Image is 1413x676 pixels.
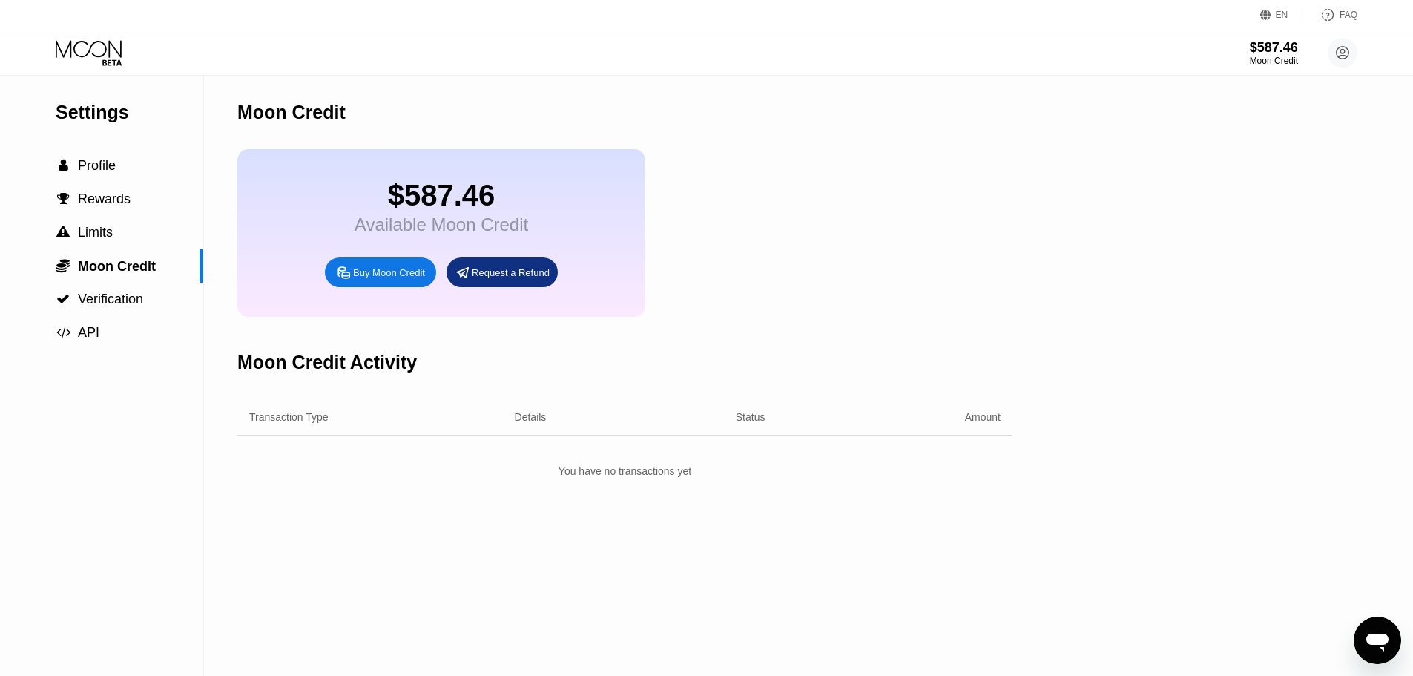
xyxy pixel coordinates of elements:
span: Verification [78,292,143,306]
div: Settings [56,102,203,123]
div: Moon Credit Activity [237,352,417,373]
div: FAQ [1340,10,1357,20]
div: Status [736,411,765,423]
div: Moon Credit [237,102,346,123]
span: Profile [78,158,116,173]
div: Request a Refund [447,257,558,287]
div: Available Moon Credit [355,214,528,235]
div: Buy Moon Credit [353,266,425,279]
div: Request a Refund [472,266,550,279]
span:  [56,226,70,239]
span: Moon Credit [78,259,156,274]
div: Transaction Type [249,411,329,423]
div: Amount [965,411,1001,423]
div:  [56,159,70,172]
div:  [56,192,70,206]
div: FAQ [1305,7,1357,22]
span:  [57,192,70,206]
div: Details [515,411,547,423]
span:  [56,326,70,339]
span:  [56,258,70,273]
div: EN [1260,7,1305,22]
iframe: Button to launch messaging window [1354,617,1401,664]
span:  [56,292,70,306]
span:  [59,159,68,172]
div: $587.46 [355,179,528,212]
div: EN [1276,10,1288,20]
div: $587.46Moon Credit [1250,40,1298,66]
span: Limits [78,225,113,240]
div: $587.46 [1250,40,1298,56]
span: Rewards [78,191,131,206]
span: API [78,325,99,340]
div: Buy Moon Credit [325,257,436,287]
div: You have no transactions yet [237,458,1012,485]
div: Moon Credit [1250,56,1298,66]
